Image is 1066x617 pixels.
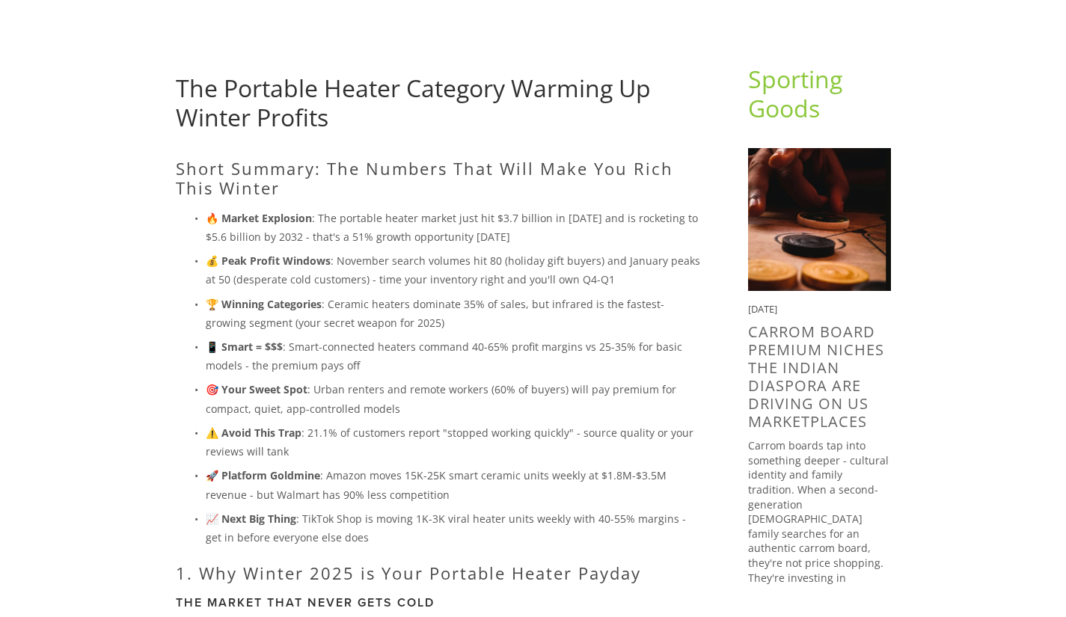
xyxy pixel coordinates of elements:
p: : Ceramic heaters dominate 35% of sales, but infrared is the fastest-growing segment (your secret... [206,295,700,332]
strong: 🏆 Winning Categories [206,297,322,311]
p: : Urban renters and remote workers (60% of buyers) will pay premium for compact, quiet, app-contr... [206,380,700,417]
h2: Short Summary: The Numbers That Will Make You Rich This Winter [176,159,700,198]
img: Carrom Board Premium Niches the Indian Diaspora are driving on US Marketplaces [748,148,891,291]
strong: 🎯 Your Sweet Spot [206,382,307,396]
a: Sporting Goods [748,63,848,123]
p: : The portable heater market just hit $3.7 billion in [DATE] and is rocketing to $5.6 billion by ... [206,209,700,246]
a: The Portable Heater Category Warming Up Winter Profits [176,72,651,132]
p: Carrom boards tap into something deeper - cultural identity and family tradition. When a second-g... [748,438,891,600]
p: : Smart-connected heaters command 40-65% profit margins vs 25-35% for basic models - the premium ... [206,337,700,375]
h3: The Market That Never Gets Cold [176,595,700,610]
a: Carrom Board Premium Niches the Indian Diaspora are driving on US Marketplaces [748,322,884,432]
strong: 🚀 Platform Goldmine [206,468,320,482]
p: : TikTok Shop is moving 1K-3K viral heater units weekly with 40-55% margins - get in before every... [206,509,700,547]
strong: 📈 Next Big Thing [206,512,296,526]
p: : Amazon moves 15K-25K smart ceramic units weekly at $1.8M-$3.5M revenue - but Walmart has 90% le... [206,466,700,503]
p: : November search volumes hit 80 (holiday gift buyers) and January peaks at 50 (desperate cold cu... [206,251,700,289]
strong: 💰 Peak Profit Windows [206,254,331,268]
strong: 🔥 Market Explosion [206,211,312,225]
strong: ⚠️ Avoid This Trap [206,426,301,440]
time: [DATE] [748,302,777,316]
strong: 📱 Smart = $$$ [206,340,283,354]
h2: 1. Why Winter 2025 is Your Portable Heater Payday [176,563,700,583]
p: : 21.1% of customers report "stopped working quickly" - source quality or your reviews will tank [206,423,700,461]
